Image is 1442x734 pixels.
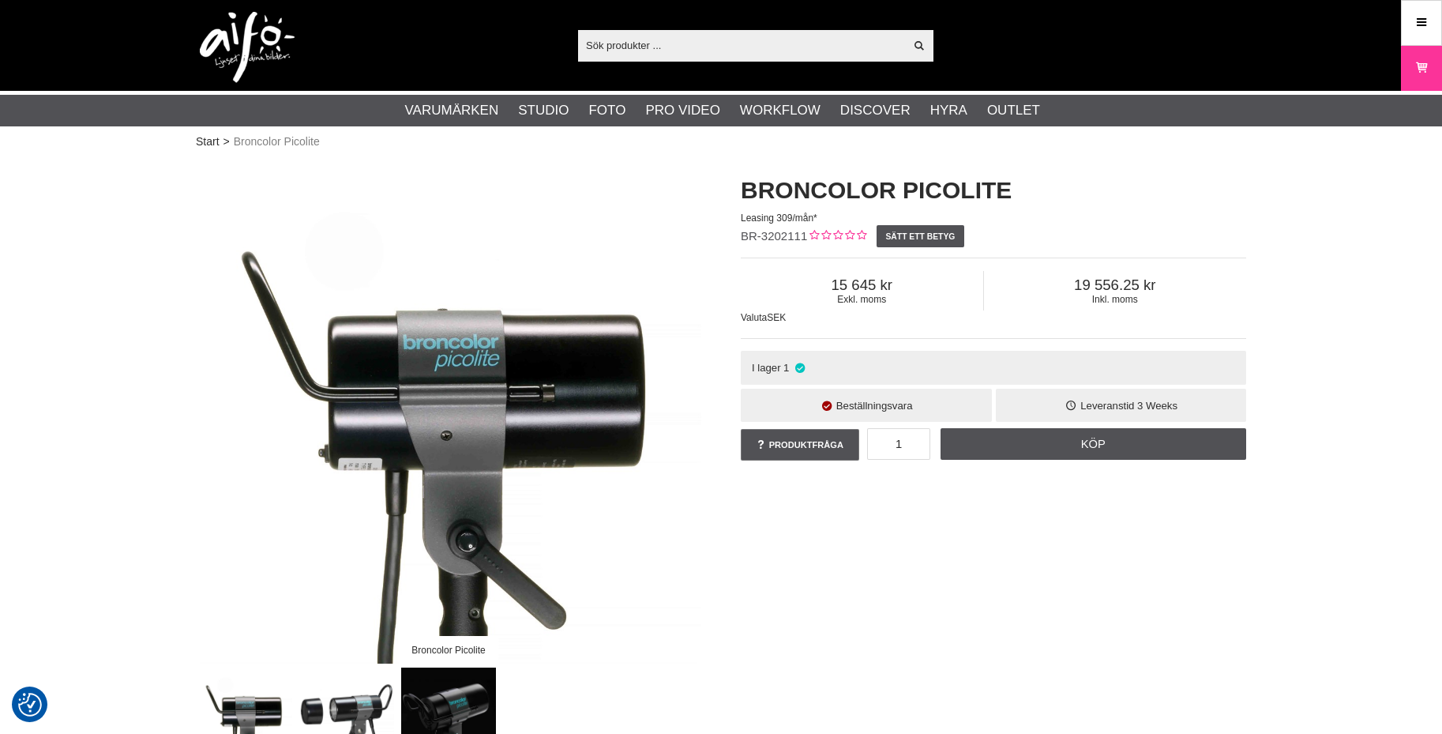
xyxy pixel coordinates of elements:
input: Sök produkter ... [578,33,904,57]
a: Foto [588,100,625,121]
a: Hyra [930,100,967,121]
span: Leasing 309/mån* [741,213,817,224]
span: 19 556.25 [984,277,1246,294]
a: Sätt ett betyg [877,225,964,247]
span: 3 Weeks [1137,400,1177,412]
span: Beställningsvara [836,400,913,412]
img: logo.png [200,12,295,83]
a: Köp [941,428,1247,460]
span: Exkl. moms [741,294,983,305]
span: Leveranstid [1080,400,1134,412]
h1: Broncolor Picolite [741,174,1246,207]
a: Outlet [987,100,1040,121]
span: > [223,134,230,150]
a: Pro Video [645,100,719,121]
div: Broncolor Picolite [399,636,499,664]
span: 15 645 [741,277,983,294]
i: I lager [793,362,806,374]
span: Inkl. moms [984,294,1246,305]
button: Samtyckesinställningar [18,691,42,719]
a: Varumärken [405,100,499,121]
a: Produktfråga [741,429,859,461]
a: Start [196,134,220,150]
span: 1 [783,362,789,374]
a: Discover [840,100,911,121]
img: Broncolor Picolite [196,158,701,664]
span: I lager [752,362,781,374]
a: Studio [518,100,569,121]
a: Workflow [740,100,821,121]
span: Valuta [741,312,767,323]
img: Revisit consent button [18,693,42,717]
div: Kundbetyg: 0 [807,228,866,245]
span: Broncolor Picolite [234,134,320,150]
span: SEK [767,312,786,323]
span: BR-3202111 [741,229,807,243]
